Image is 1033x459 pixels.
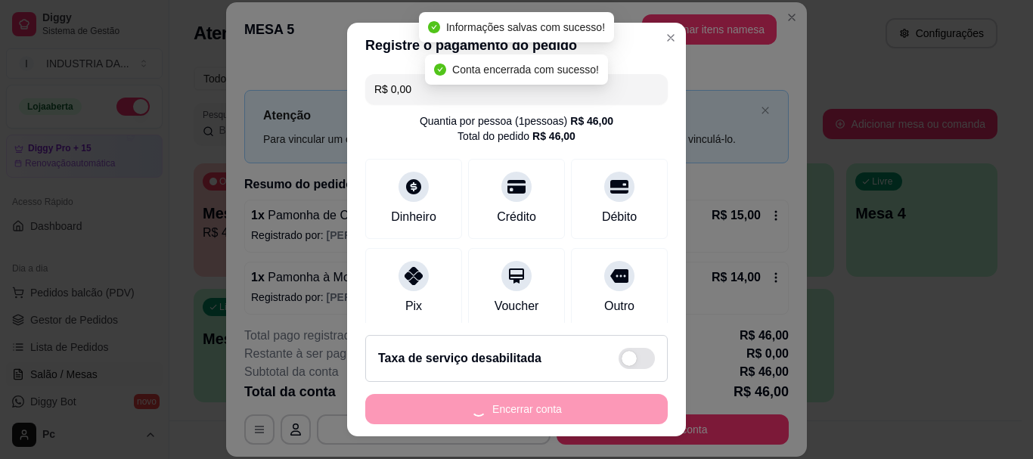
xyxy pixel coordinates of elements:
[458,129,575,144] div: Total do pedido
[659,26,683,50] button: Close
[428,21,440,33] span: check-circle
[374,74,659,104] input: Ex.: hambúrguer de cordeiro
[495,297,539,315] div: Voucher
[532,129,575,144] div: R$ 46,00
[452,64,599,76] span: Conta encerrada com sucesso!
[446,21,605,33] span: Informações salvas com sucesso!
[497,208,536,226] div: Crédito
[378,349,541,368] h2: Taxa de serviço desabilitada
[434,64,446,76] span: check-circle
[391,208,436,226] div: Dinheiro
[420,113,613,129] div: Quantia por pessoa ( 1 pessoas)
[405,297,422,315] div: Pix
[347,23,686,68] header: Registre o pagamento do pedido
[602,208,637,226] div: Débito
[570,113,613,129] div: R$ 46,00
[604,297,634,315] div: Outro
